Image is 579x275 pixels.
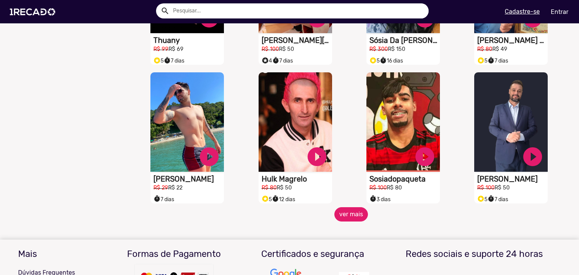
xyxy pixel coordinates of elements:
[477,46,492,52] small: R$ 80
[168,185,182,191] small: R$ 22
[477,174,548,183] h1: [PERSON_NAME]
[164,58,184,64] span: 7 dias
[492,46,507,52] small: R$ 49
[369,36,440,45] h1: Sósia Da [PERSON_NAME]
[110,249,238,260] h3: Formas de Pagamento
[546,5,573,18] a: Entrar
[158,4,171,17] button: Example home icon
[487,193,495,202] i: timer
[272,196,295,203] span: 12 dias
[477,58,487,64] span: 5
[477,193,484,202] i: Selo super talento
[262,46,279,52] small: R$ 100
[369,57,377,64] small: stars
[387,185,402,191] small: R$ 80
[161,6,170,15] mat-icon: Example home icon
[369,46,388,52] small: R$ 300
[477,195,484,202] small: stars
[272,193,279,202] i: timer
[369,196,391,203] span: 3 dias
[369,174,440,183] h1: Sosiadopaqueta
[168,46,184,52] small: R$ 69
[153,58,164,64] span: 5
[262,55,269,64] i: Selo super talento
[153,195,161,202] small: timer
[262,58,272,64] span: 4
[487,57,495,64] small: timer
[366,72,440,172] video: S1RECADO vídeos dedicados para fãs e empresas
[198,145,221,168] a: play_circle_filled
[272,195,279,202] small: timer
[380,58,403,64] span: 16 dias
[477,55,484,64] i: Selo super talento
[272,57,279,64] small: timer
[262,57,269,64] small: stars
[272,58,293,64] span: 7 dias
[380,57,387,64] small: timer
[262,193,269,202] i: Selo super talento
[279,46,294,52] small: R$ 50
[369,55,377,64] i: Selo super talento
[477,185,495,191] small: R$ 100
[164,57,171,64] small: timer
[262,185,277,191] small: R$ 80
[369,193,377,202] i: timer
[153,193,161,202] i: timer
[153,46,168,52] small: R$ 99
[18,249,99,260] h3: Mais
[505,8,540,15] u: Cadastre-se
[487,195,495,202] small: timer
[153,185,168,191] small: R$ 29
[487,58,508,64] span: 7 dias
[369,185,387,191] small: R$ 100
[474,72,548,172] video: S1RECADO vídeos dedicados para fãs e empresas
[388,46,405,52] small: R$ 150
[495,185,510,191] small: R$ 50
[164,55,171,64] i: timer
[272,55,279,64] i: timer
[262,195,269,202] small: stars
[153,196,174,203] span: 7 dias
[167,3,429,18] input: Pesquisar...
[477,196,487,203] span: 5
[334,207,368,222] button: ver mais
[153,55,161,64] i: Selo super talento
[477,57,484,64] small: stars
[262,174,332,183] h1: Hulk Magrelo
[277,185,292,191] small: R$ 50
[487,55,495,64] i: timer
[150,72,224,172] video: S1RECADO vídeos dedicados para fãs e empresas
[153,57,161,64] small: stars
[388,249,561,260] h3: Redes sociais e suporte 24 horas
[153,174,224,183] h1: [PERSON_NAME]
[414,145,436,168] a: play_circle_filled
[477,36,548,45] h1: [PERSON_NAME] E O Vovô Anesio
[369,58,380,64] span: 5
[369,195,377,202] small: timer
[259,72,332,172] video: S1RECADO vídeos dedicados para fãs e empresas
[153,36,224,45] h1: Thuany
[521,145,544,168] a: play_circle_filled
[249,249,377,260] h3: Certificados e segurança
[487,196,508,203] span: 7 dias
[306,145,328,168] a: play_circle_filled
[262,36,332,45] h1: [PERSON_NAME][DATE]
[380,55,387,64] i: timer
[262,196,272,203] span: 5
